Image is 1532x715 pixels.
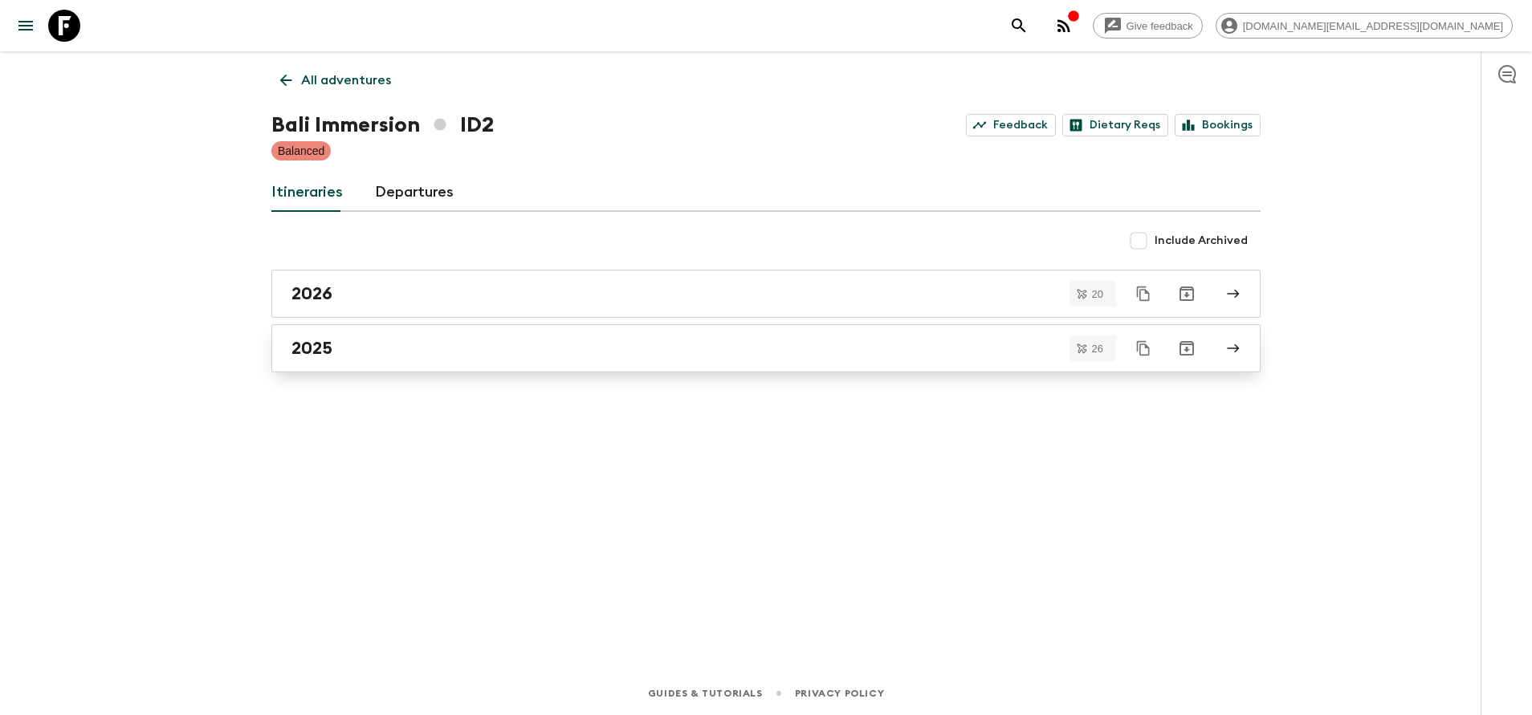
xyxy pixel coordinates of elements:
[648,685,763,702] a: Guides & Tutorials
[271,64,400,96] a: All adventures
[271,270,1261,318] a: 2026
[271,109,494,141] h1: Bali Immersion ID2
[1082,343,1113,354] span: 26
[291,283,332,304] h2: 2026
[1093,13,1203,39] a: Give feedback
[1171,332,1203,364] button: Archive
[1003,10,1035,42] button: search adventures
[271,173,343,212] a: Itineraries
[795,685,884,702] a: Privacy Policy
[1175,114,1261,136] a: Bookings
[1129,334,1158,363] button: Duplicate
[278,143,324,159] p: Balanced
[291,338,332,359] h2: 2025
[966,114,1056,136] a: Feedback
[1062,114,1168,136] a: Dietary Reqs
[375,173,454,212] a: Departures
[1171,278,1203,310] button: Archive
[1216,13,1513,39] div: [DOMAIN_NAME][EMAIL_ADDRESS][DOMAIN_NAME]
[1082,289,1113,299] span: 20
[271,324,1261,372] a: 2025
[1129,279,1158,308] button: Duplicate
[1155,233,1248,249] span: Include Archived
[1118,20,1202,32] span: Give feedback
[1234,20,1512,32] span: [DOMAIN_NAME][EMAIL_ADDRESS][DOMAIN_NAME]
[301,71,391,90] p: All adventures
[10,10,42,42] button: menu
